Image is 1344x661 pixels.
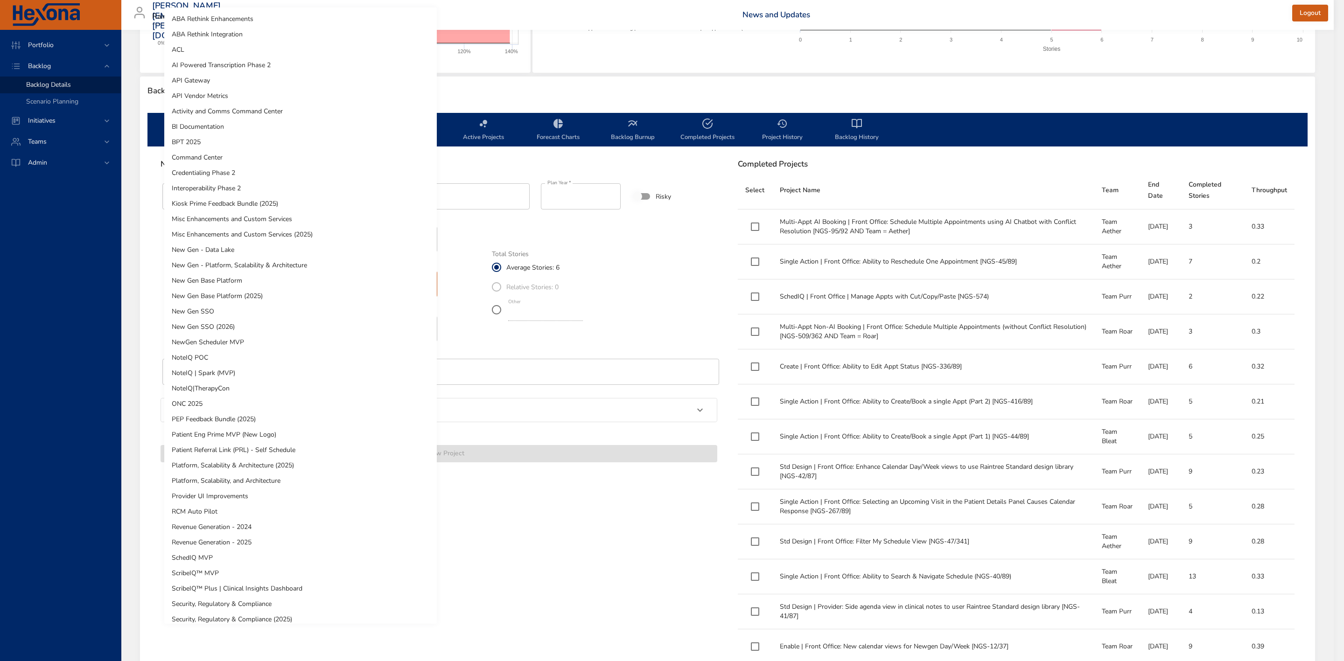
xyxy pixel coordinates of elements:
li: ScribeIQ™ MVP [164,565,437,581]
li: Revenue Generation - 2024 [164,519,437,535]
li: SchedIQ MVP [164,550,437,565]
li: New Gen - Platform, Scalability & Architecture [164,257,437,273]
li: Revenue Generation - 2025 [164,535,437,550]
li: API Vendor Metrics [164,88,437,104]
li: Kiosk Prime Feedback Bundle (2025) [164,196,437,211]
li: PEP Feedback Bundle (2025) [164,411,437,427]
li: Provider UI Improvements [164,488,437,504]
li: NoteIQ POC [164,350,437,365]
li: New Gen Base Platform (2025) [164,288,437,304]
li: NewGen Scheduler MVP [164,334,437,350]
li: Platform, Scalability & Architecture (2025) [164,458,437,473]
li: Interoperability Phase 2 [164,181,437,196]
li: Security, Regulatory & Compliance (2025) [164,612,437,627]
li: Patient Eng Prime MVP (New Logo) [164,427,437,442]
li: New Gen SSO (2026) [164,319,437,334]
li: Misc Enhancements and Custom Services [164,211,437,227]
li: ABA Rethink Integration [164,27,437,42]
li: Security, Regulatory & Compliance [164,596,437,612]
li: NoteIQ | Spark (MVP) [164,365,437,381]
li: API Gateway [164,73,437,88]
li: BI Documentation [164,119,437,134]
li: Command Center [164,150,437,165]
li: AI Powered Transcription Phase 2 [164,57,437,73]
li: NoteIQ|TherapyCon [164,381,437,396]
li: New Gen Base Platform [164,273,437,288]
li: ACL [164,42,437,57]
li: ONC 2025 [164,396,437,411]
li: ScribeIQ™ Plus | Clinical Insights Dashboard [164,581,437,596]
li: RCM Auto Pilot [164,504,437,519]
li: Patient Referral Link (PRL) - Self Schedule [164,442,437,458]
li: Credentialing Phase 2 [164,165,437,181]
li: Misc Enhancements and Custom Services (2025) [164,227,437,242]
li: New Gen SSO [164,304,437,319]
li: BPT 2025 [164,134,437,150]
li: Activity and Comms Command Center [164,104,437,119]
li: New Gen - Data Lake [164,242,437,257]
li: Platform, Scalability, and Architecture [164,473,437,488]
li: ABA Rethink Enhancements [164,11,437,27]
